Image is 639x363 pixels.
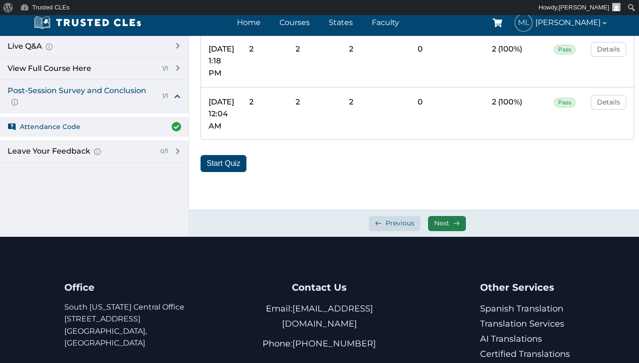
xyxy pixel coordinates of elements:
[292,338,376,349] a: [PHONE_NUMBER]
[559,4,609,11] span: [PERSON_NAME]
[8,63,155,74] div: View Full Course Here
[157,147,168,156] div: 0/1
[428,216,466,231] a: Next
[480,279,575,295] h4: Other Services
[288,87,341,140] td: 2
[242,279,397,295] h4: Contact Us
[8,86,155,107] div: Post-Session Survey and Conclusion
[158,65,168,73] div: 1/1
[64,279,219,295] h4: Office
[282,303,373,329] a: [EMAIL_ADDRESS][DOMAIN_NAME]
[369,216,420,231] a: Previous
[8,146,153,156] div: Leave Your Feedback
[31,16,144,30] img: Trusted CLEs
[201,87,242,140] td: [DATE] 12:04 AM
[235,16,263,29] a: Home
[434,219,449,228] span: Next
[535,16,608,29] span: [PERSON_NAME]
[64,302,184,348] a: South [US_STATE] Central Office[STREET_ADDRESS][GEOGRAPHIC_DATA], [GEOGRAPHIC_DATA]
[484,35,546,87] td: 2 (100%)
[201,35,242,87] td: [DATE] 1:18 PM
[480,334,542,344] a: AI Translations
[277,16,312,29] a: Courses
[480,303,563,314] a: Spanish Translation
[591,95,626,110] a: Details
[158,92,168,100] div: 1/1
[410,35,484,87] td: 0
[242,301,397,331] p: Email:
[480,319,564,329] a: Translation Services
[242,336,397,351] p: Phone:
[201,155,246,172] button: Start Quiz
[326,16,355,29] a: States
[591,42,626,57] a: Details
[288,35,341,87] td: 2
[341,87,410,140] td: 2
[385,219,414,228] span: Previous
[480,349,570,359] a: Certified Translations
[20,121,80,132] span: Attendance Code
[554,98,576,107] span: Pass
[242,87,288,140] td: 2
[515,14,532,31] span: ML
[341,35,410,87] td: 2
[410,87,484,140] td: 0
[242,35,288,87] td: 2
[8,41,164,52] div: Live Q&A
[484,87,546,140] td: 2 (100%)
[369,16,402,29] a: Faculty
[554,45,576,54] span: Pass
